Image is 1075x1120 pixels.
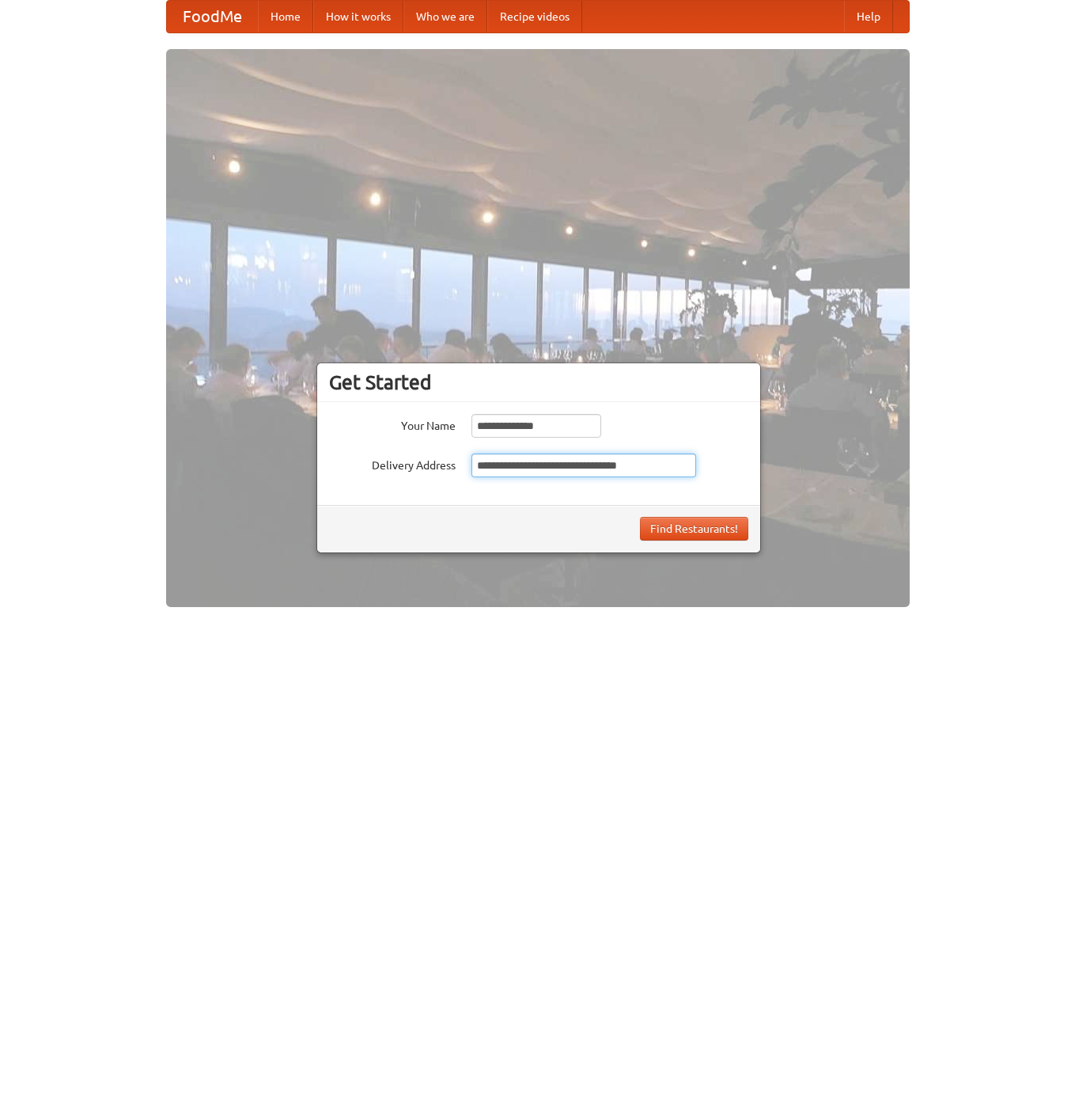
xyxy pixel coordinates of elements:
label: Delivery Address [329,454,456,473]
button: Find Restaurants! [640,517,748,541]
a: Recipe videos [487,1,582,32]
a: Help [844,1,893,32]
h3: Get Started [329,370,748,394]
label: Your Name [329,414,456,434]
a: How it works [313,1,403,32]
a: FoodMe [167,1,258,32]
a: Home [258,1,313,32]
a: Who we are [403,1,487,32]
